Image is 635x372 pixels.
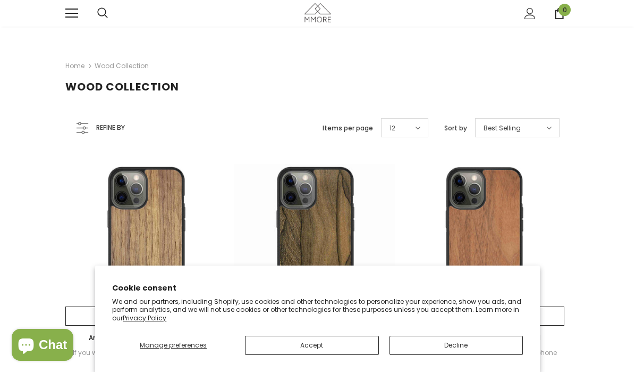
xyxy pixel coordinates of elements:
span: Wood Collection [65,79,179,94]
button: Accept [245,336,378,355]
label: Sort by [444,123,467,134]
p: We and our partners, including Shopify, use cookies and other technologies to personalize your ex... [112,297,523,323]
a: Home [65,60,84,72]
span: 12 [390,123,395,134]
inbox-online-store-chat: Shopify online store chat [9,329,77,363]
a: Select options [65,307,226,326]
a: 0 [554,8,565,19]
button: Manage preferences [112,336,234,355]
h2: Cookie consent [112,283,523,294]
span: 0 [558,4,571,16]
button: Decline [390,336,523,355]
img: MMORE Cases [304,3,331,22]
span: Best Selling [484,123,521,134]
span: Refine by [96,122,125,134]
span: Manage preferences [140,341,207,350]
label: Items per page [323,123,373,134]
a: Privacy Policy [123,313,166,323]
a: Wood Collection [95,61,149,70]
